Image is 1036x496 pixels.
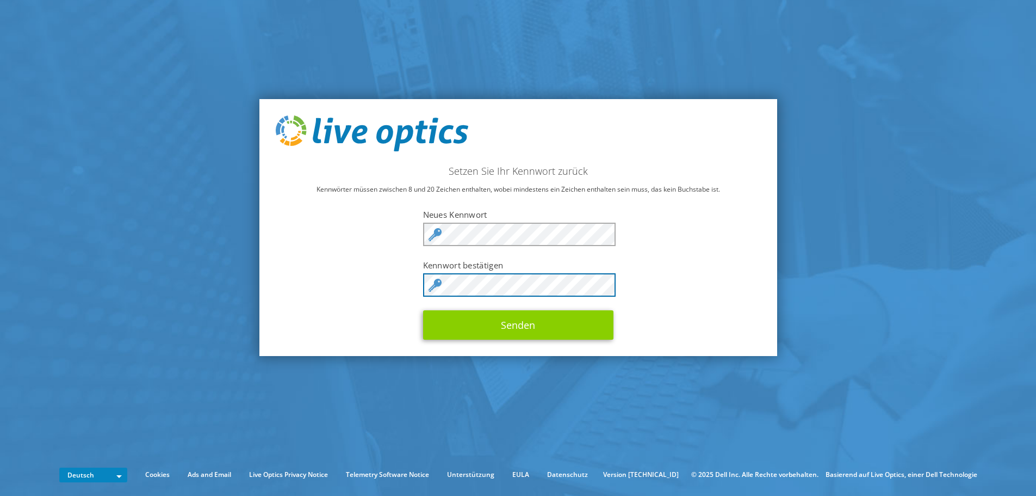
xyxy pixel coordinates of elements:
a: Cookies [137,469,178,481]
p: Kennwörter müssen zwischen 8 und 20 Zeichen enthalten, wobei mindestens ein Zeichen enthalten sei... [276,183,761,195]
a: Live Optics Privacy Notice [241,469,336,481]
a: Telemetry Software Notice [338,469,437,481]
button: Senden [423,310,613,340]
li: © 2025 Dell Inc. Alle Rechte vorbehalten. [686,469,824,481]
li: Basierend auf Live Optics, einer Dell Technologie [826,469,977,481]
img: live_optics_svg.svg [276,115,468,151]
li: Version [TECHNICAL_ID] [598,469,684,481]
label: Neues Kennwort [423,209,613,220]
a: Ads and Email [179,469,239,481]
label: Kennwort bestätigen [423,260,613,271]
a: Datenschutz [539,469,596,481]
h2: Setzen Sie Ihr Kennwort zurück [276,165,761,177]
a: Unterstützung [439,469,503,481]
a: EULA [504,469,537,481]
